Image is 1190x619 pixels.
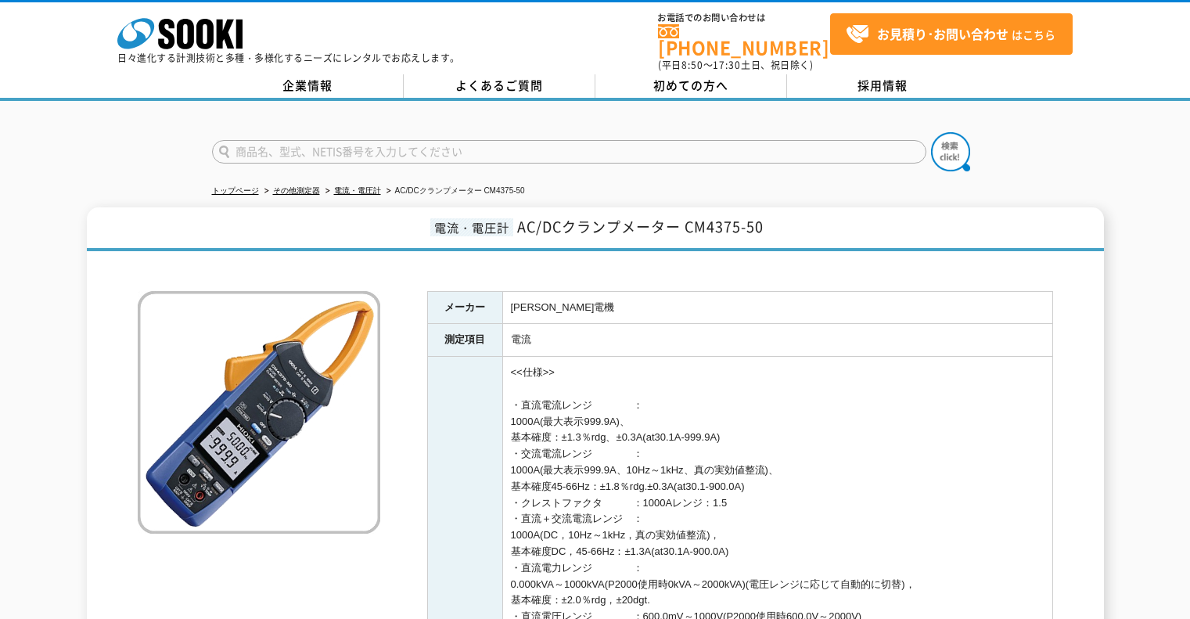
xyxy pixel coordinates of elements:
[846,23,1055,46] span: はこちら
[502,291,1052,324] td: [PERSON_NAME]電機
[658,58,813,72] span: (平日 ～ 土日、祝日除く)
[931,132,970,171] img: btn_search.png
[212,186,259,195] a: トップページ
[658,24,830,56] a: [PHONE_NUMBER]
[212,74,404,98] a: 企業情報
[658,13,830,23] span: お電話でのお問い合わせは
[517,216,764,237] span: AC/DCクランプメーター CM4375-50
[430,218,513,236] span: 電流・電圧計
[787,74,979,98] a: 採用情報
[383,183,525,200] li: AC/DCクランプメーター CM4375-50
[653,77,728,94] span: 初めての方へ
[877,24,1008,43] strong: お見積り･お問い合わせ
[427,291,502,324] th: メーカー
[713,58,741,72] span: 17:30
[830,13,1073,55] a: お見積り･お問い合わせはこちら
[502,324,1052,357] td: 電流
[138,291,380,534] img: AC/DCクランプメーター CM4375-50
[273,186,320,195] a: その他測定器
[212,140,926,164] input: 商品名、型式、NETIS番号を入力してください
[404,74,595,98] a: よくあるご質問
[334,186,381,195] a: 電流・電圧計
[681,58,703,72] span: 8:50
[117,53,460,63] p: 日々進化する計測技術と多種・多様化するニーズにレンタルでお応えします。
[427,324,502,357] th: 測定項目
[595,74,787,98] a: 初めての方へ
